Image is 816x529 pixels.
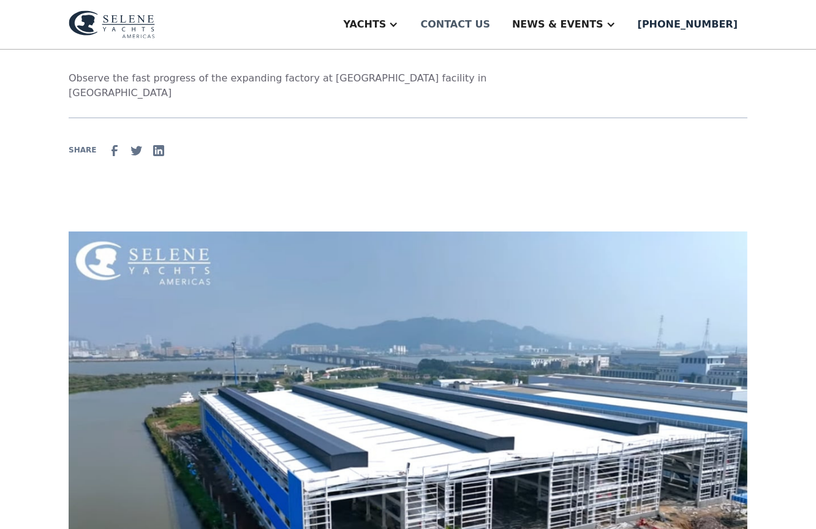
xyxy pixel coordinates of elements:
div: SHARE [69,144,96,156]
div: [PHONE_NUMBER] [638,17,738,32]
img: facebook [107,143,122,158]
p: Observe the fast progress of the expanding factory at [GEOGRAPHIC_DATA] facility in [GEOGRAPHIC_D... [69,71,578,100]
img: Linkedin [151,143,166,158]
div: Yachts [343,17,386,32]
div: News & EVENTS [512,17,603,32]
img: logo [69,10,155,39]
div: Contact us [420,17,490,32]
img: Twitter [129,143,144,158]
